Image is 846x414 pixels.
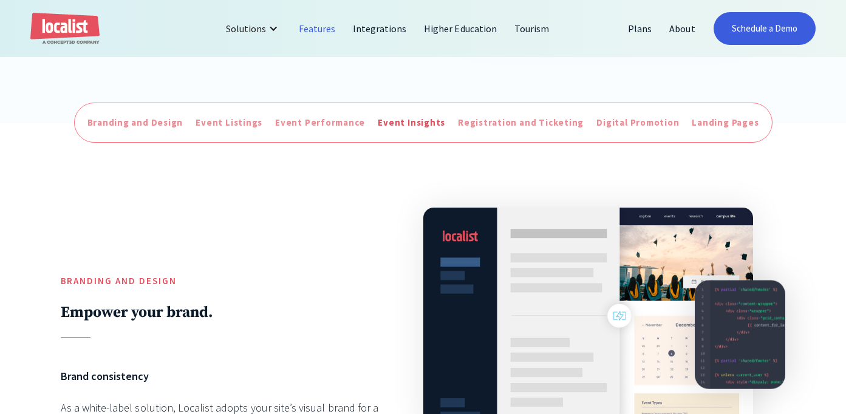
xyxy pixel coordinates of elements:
[61,274,393,288] h5: Branding and Design
[619,14,661,43] a: Plans
[458,116,584,130] div: Registration and Ticketing
[596,116,679,130] div: Digital Promotion
[692,116,759,130] div: Landing Pages
[196,116,262,130] div: Event Listings
[61,368,393,384] h6: Brand consistency
[714,12,816,45] a: Schedule a Demo
[415,14,506,43] a: Higher Education
[30,13,100,45] a: home
[378,116,445,130] div: Event Insights
[455,113,587,133] a: Registration and Ticketing
[593,113,682,133] a: Digital Promotion
[375,113,448,133] a: Event Insights
[689,113,762,133] a: Landing Pages
[87,116,183,130] div: Branding and Design
[217,14,290,43] div: Solutions
[226,21,266,36] div: Solutions
[272,113,368,133] a: Event Performance
[275,116,365,130] div: Event Performance
[661,14,704,43] a: About
[506,14,558,43] a: Tourism
[344,14,415,43] a: Integrations
[290,14,344,43] a: Features
[84,113,186,133] a: Branding and Design
[61,303,393,322] h2: Empower your brand.
[193,113,265,133] a: Event Listings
